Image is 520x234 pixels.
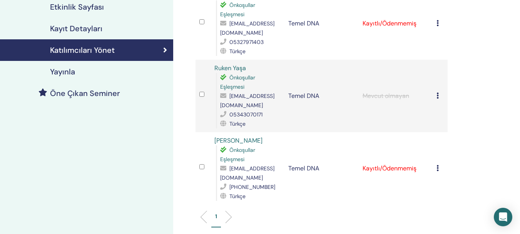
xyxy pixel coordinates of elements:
[50,24,102,34] font: Kayıt Detayları
[220,165,274,181] font: [EMAIL_ADDRESS][DOMAIN_NAME]
[229,183,275,190] font: [PHONE_NUMBER]
[50,67,75,77] font: Yayınla
[214,64,246,72] a: Ruken Yaşa
[494,208,512,226] div: Intercom Messenger'ı açın
[220,74,255,90] font: Önkoşullar Eşleşmesi
[220,93,274,109] font: [EMAIL_ADDRESS][DOMAIN_NAME]
[50,45,115,55] font: Katılımcıları Yönet
[214,136,263,145] a: [PERSON_NAME]
[288,164,319,172] font: Temel DNA
[229,48,246,55] font: Türkçe
[215,213,217,220] font: 1
[220,20,274,36] font: [EMAIL_ADDRESS][DOMAIN_NAME]
[220,146,255,163] font: Önkoşullar Eşleşmesi
[288,92,319,100] font: Temel DNA
[229,193,246,200] font: Türkçe
[229,111,263,118] font: 05343070171
[229,120,246,127] font: Türkçe
[50,88,120,98] font: Öne Çıkan Seminer
[50,2,104,12] font: Etkinlik Sayfası
[229,39,264,45] font: 05327971403
[288,19,319,27] font: Temel DNA
[220,2,255,18] font: Önkoşullar Eşleşmesi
